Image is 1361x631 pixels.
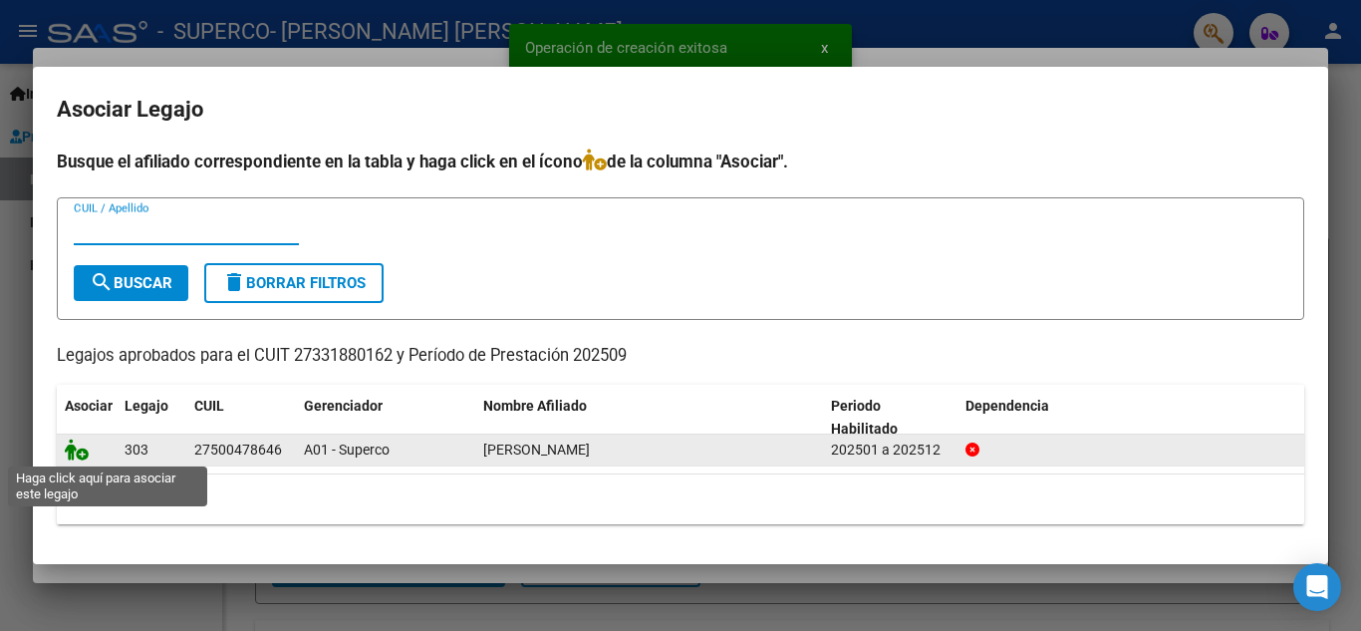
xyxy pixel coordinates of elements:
[965,398,1049,414] span: Dependencia
[194,398,224,414] span: CUIL
[823,385,957,451] datatable-header-cell: Periodo Habilitado
[186,385,296,451] datatable-header-cell: CUIL
[304,398,383,414] span: Gerenciador
[957,385,1305,451] datatable-header-cell: Dependencia
[475,385,823,451] datatable-header-cell: Nombre Afiliado
[831,439,950,462] div: 202501 a 202512
[125,398,168,414] span: Legajo
[74,265,188,301] button: Buscar
[483,442,590,458] span: MOYANO SARMIENTO ANTONIA
[57,91,1304,129] h2: Asociar Legajo
[222,274,366,292] span: Borrar Filtros
[57,474,1304,524] div: 1 registros
[57,149,1304,174] h4: Busque el afiliado correspondiente en la tabla y haga click en el ícono de la columna "Asociar".
[194,439,282,462] div: 27500478646
[204,263,384,303] button: Borrar Filtros
[65,398,113,414] span: Asociar
[483,398,587,414] span: Nombre Afiliado
[90,274,172,292] span: Buscar
[1293,563,1341,611] div: Open Intercom Messenger
[117,385,186,451] datatable-header-cell: Legajo
[296,385,475,451] datatable-header-cell: Gerenciador
[831,398,898,437] span: Periodo Habilitado
[57,344,1304,369] p: Legajos aprobados para el CUIT 27331880162 y Período de Prestación 202509
[222,270,246,294] mat-icon: delete
[125,442,148,458] span: 303
[90,270,114,294] mat-icon: search
[57,385,117,451] datatable-header-cell: Asociar
[304,442,390,458] span: A01 - Superco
